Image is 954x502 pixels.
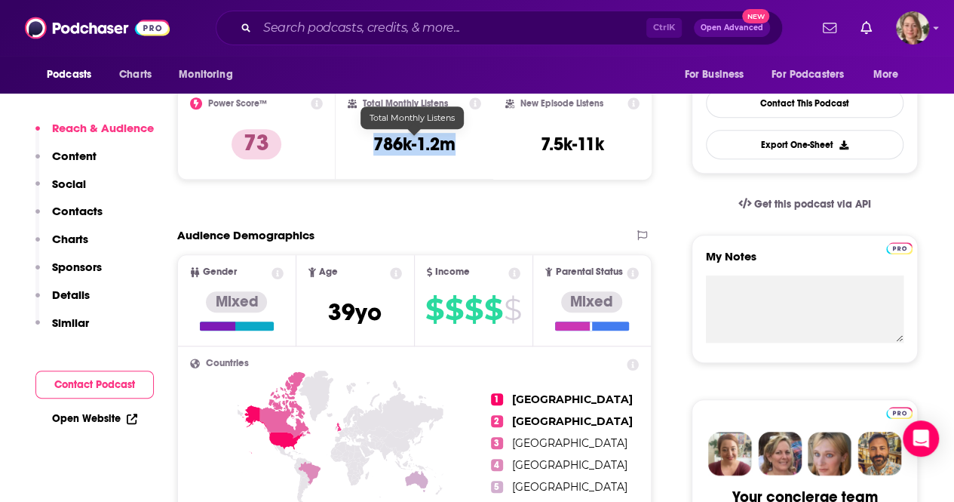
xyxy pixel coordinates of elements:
[445,297,463,322] span: $
[512,458,627,472] span: [GEOGRAPHIC_DATA]
[561,291,622,313] div: Mixed
[52,288,90,302] p: Details
[555,267,622,277] span: Parental Status
[726,186,883,223] a: Get this podcast via API
[52,121,154,135] p: Reach & Audience
[886,240,913,254] a: Pro website
[762,60,866,89] button: open menu
[886,405,913,419] a: Pro website
[512,436,627,450] span: [GEOGRAPHIC_DATA]
[35,316,89,343] button: Similar
[541,133,604,156] h3: 7.5k-11k
[808,432,851,476] img: Jules Profile
[35,204,103,232] button: Contacts
[168,60,252,89] button: open menu
[52,412,137,425] a: Open Website
[52,232,88,246] p: Charts
[35,149,97,177] button: Content
[35,232,88,260] button: Charts
[52,204,103,218] p: Contacts
[370,112,455,123] span: Total Monthly Listens
[694,19,770,37] button: Open AdvancedNew
[886,242,913,254] img: Podchaser Pro
[896,11,929,45] img: User Profile
[504,297,521,322] span: $
[257,16,646,40] input: Search podcasts, credits, & more...
[854,15,878,41] a: Show notifications dropdown
[491,437,503,449] span: 3
[52,177,86,191] p: Social
[491,393,503,405] span: 1
[52,260,102,274] p: Sponsors
[177,228,314,242] h2: Audience Demographics
[863,60,918,89] button: open menu
[701,24,763,32] span: Open Advanced
[520,98,603,109] h2: New Episode Listens
[896,11,929,45] button: Show profile menu
[206,359,249,368] span: Countries
[873,64,899,85] span: More
[435,267,470,277] span: Income
[216,11,783,45] div: Search podcasts, credits, & more...
[491,481,503,493] span: 5
[706,130,903,159] button: Export One-Sheet
[706,249,903,276] label: My Notes
[857,432,901,476] img: Jon Profile
[673,60,762,89] button: open menu
[35,260,102,288] button: Sponsors
[512,480,627,494] span: [GEOGRAPHIC_DATA]
[708,432,752,476] img: Sydney Profile
[35,121,154,149] button: Reach & Audience
[52,149,97,163] p: Content
[47,64,91,85] span: Podcasts
[206,291,267,313] div: Mixed
[512,414,633,428] span: [GEOGRAPHIC_DATA]
[491,459,503,471] span: 4
[491,415,503,427] span: 2
[817,15,842,41] a: Show notifications dropdown
[363,98,448,109] h2: Total Monthly Listens
[373,133,456,156] h3: 786k-1.2m
[758,432,802,476] img: Barbara Profile
[684,64,744,85] span: For Business
[52,316,89,330] p: Similar
[203,267,237,277] span: Gender
[232,129,281,159] p: 73
[742,9,769,23] span: New
[886,407,913,419] img: Podchaser Pro
[36,60,111,89] button: open menu
[208,98,267,109] h2: Power Score™
[35,371,154,399] button: Contact Podcast
[903,420,939,457] div: Open Intercom Messenger
[484,297,502,322] span: $
[706,88,903,118] a: Contact This Podcast
[109,60,161,89] a: Charts
[319,267,338,277] span: Age
[25,14,170,42] img: Podchaser - Follow, Share and Rate Podcasts
[771,64,844,85] span: For Podcasters
[119,64,152,85] span: Charts
[465,297,483,322] span: $
[754,198,871,211] span: Get this podcast via API
[646,18,682,38] span: Ctrl K
[35,288,90,316] button: Details
[35,177,86,205] button: Social
[328,297,382,327] span: 39 yo
[896,11,929,45] span: Logged in as AriFortierPr
[425,297,443,322] span: $
[512,393,633,406] span: [GEOGRAPHIC_DATA]
[179,64,232,85] span: Monitoring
